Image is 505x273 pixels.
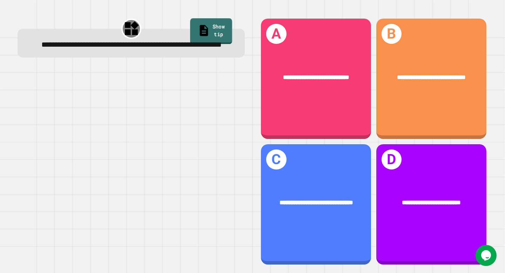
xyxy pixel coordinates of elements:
[476,245,498,266] iframe: chat widget
[190,19,232,45] a: Show tip
[382,24,402,44] h1: B
[266,149,286,169] h1: C
[266,24,286,44] h1: A
[382,149,402,169] h1: D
